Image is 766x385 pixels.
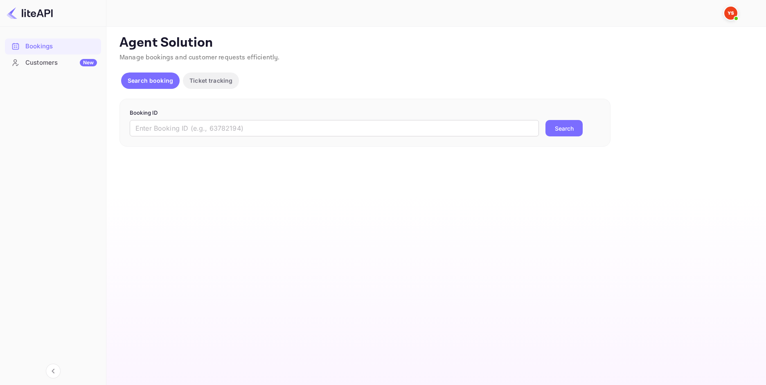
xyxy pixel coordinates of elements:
button: Collapse navigation [46,364,61,378]
a: CustomersNew [5,55,101,70]
img: Yandex Support [724,7,737,20]
p: Ticket tracking [189,76,232,85]
p: Agent Solution [119,35,751,51]
button: Search [545,120,583,136]
p: Search booking [128,76,173,85]
a: Bookings [5,38,101,54]
p: Booking ID [130,109,600,117]
span: Manage bookings and customer requests efficiently. [119,53,280,62]
div: CustomersNew [5,55,101,71]
div: Bookings [25,42,97,51]
div: New [80,59,97,66]
input: Enter Booking ID (e.g., 63782194) [130,120,539,136]
img: LiteAPI logo [7,7,53,20]
div: Customers [25,58,97,68]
